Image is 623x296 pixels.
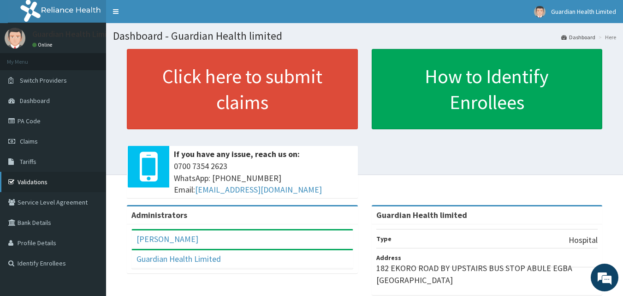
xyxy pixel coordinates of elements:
[17,46,37,69] img: d_794563401_company_1708531726252_794563401
[195,184,322,195] a: [EMAIL_ADDRESS][DOMAIN_NAME]
[48,52,155,64] div: Chat with us now
[127,49,358,129] a: Click here to submit claims
[32,42,54,48] a: Online
[32,30,119,38] p: Guardian Health Limited
[569,234,598,246] p: Hospital
[376,210,467,220] strong: Guardian Health limited
[20,137,38,145] span: Claims
[376,235,392,243] b: Type
[20,157,36,166] span: Tariffs
[113,30,616,42] h1: Dashboard - Guardian Health limited
[372,49,603,129] a: How to Identify Enrollees
[5,28,25,48] img: User Image
[136,254,221,264] a: Guardian Health Limited
[174,160,353,196] span: 0700 7354 2623 WhatsApp: [PHONE_NUMBER] Email:
[551,7,616,16] span: Guardian Health Limited
[376,262,598,286] p: 182 EKORO ROAD BY UPSTAIRS BUS STOP ABULE EGBA [GEOGRAPHIC_DATA]
[534,6,546,18] img: User Image
[174,149,300,159] b: If you have any issue, reach us on:
[20,76,67,85] span: Switch Providers
[131,210,187,220] b: Administrators
[53,89,127,182] span: We're online!
[376,254,401,262] b: Address
[596,33,616,41] li: Here
[151,5,173,27] div: Minimize live chat window
[20,97,50,105] span: Dashboard
[561,33,595,41] a: Dashboard
[5,198,176,230] textarea: Type your message and hit 'Enter'
[136,234,198,244] a: [PERSON_NAME]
